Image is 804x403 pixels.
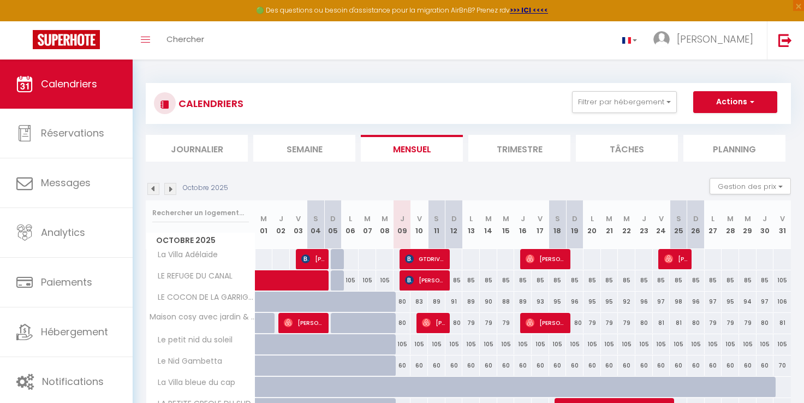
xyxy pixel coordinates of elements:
div: 60 [705,355,722,376]
div: 89 [514,292,532,312]
div: 98 [670,292,687,312]
li: Mensuel [361,135,463,162]
div: 105 [705,334,722,354]
th: 18 [549,200,567,249]
div: 85 [480,270,497,291]
div: 105 [410,334,428,354]
abbr: J [521,214,525,224]
span: LE COCON DE LA GARRIGUE [148,292,257,304]
div: 85 [618,270,635,291]
abbr: M [623,214,630,224]
div: 60 [445,355,463,376]
abbr: V [780,214,785,224]
div: 79 [618,313,635,333]
div: 60 [566,355,583,376]
div: 105 [359,270,376,291]
abbr: V [538,214,543,224]
div: 92 [618,292,635,312]
div: 85 [462,270,480,291]
div: 105 [687,334,705,354]
abbr: S [313,214,318,224]
div: 105 [376,270,394,291]
div: 85 [705,270,722,291]
div: 60 [428,355,445,376]
a: ... [PERSON_NAME] [645,21,767,60]
abbr: L [349,214,352,224]
span: Calendriers [41,77,97,91]
span: [PERSON_NAME] [284,312,325,333]
div: 60 [739,355,757,376]
div: 105 [445,334,463,354]
abbr: V [659,214,664,224]
span: Paiements [41,275,92,289]
div: 60 [757,355,774,376]
th: 24 [653,200,670,249]
th: 12 [445,200,463,249]
div: 105 [601,334,618,354]
li: Planning [683,135,785,162]
div: 60 [549,355,567,376]
div: 60 [462,355,480,376]
div: 85 [514,270,532,291]
div: 97 [757,292,774,312]
div: 105 [773,270,791,291]
div: 105 [566,334,583,354]
li: Journalier [146,135,248,162]
div: 60 [618,355,635,376]
span: Réservations [41,126,104,140]
span: [PERSON_NAME] [422,312,445,333]
abbr: M [745,214,751,224]
div: 80 [394,313,411,333]
div: 91 [445,292,463,312]
input: Rechercher un logement... [152,203,249,223]
div: 79 [480,313,497,333]
li: Semaine [253,135,355,162]
abbr: M [485,214,492,224]
div: 80 [566,313,583,333]
abbr: D [693,214,699,224]
div: 106 [773,292,791,312]
span: GTDRIVE DAMIANI [405,248,446,269]
span: [PERSON_NAME] [301,248,325,269]
div: 96 [635,292,653,312]
div: 88 [497,292,515,312]
span: La Villa bleue du cap [148,377,238,389]
img: logout [778,33,792,47]
div: 85 [722,270,739,291]
span: La Villa Adélaïde [148,249,221,261]
span: Maison cosy avec jardin & garage [148,313,257,321]
th: 19 [566,200,583,249]
th: 31 [773,200,791,249]
div: 89 [462,292,480,312]
th: 15 [497,200,515,249]
abbr: M [503,214,509,224]
abbr: S [676,214,681,224]
div: 97 [705,292,722,312]
li: Tâches [576,135,678,162]
div: 79 [583,313,601,333]
span: Notifications [42,375,104,388]
div: 105 [773,334,791,354]
div: 81 [653,313,670,333]
div: 83 [410,292,428,312]
div: 85 [549,270,567,291]
th: 17 [532,200,549,249]
div: 85 [757,270,774,291]
span: Octobre 2025 [146,233,255,248]
a: Chercher [158,21,212,60]
div: 95 [722,292,739,312]
div: 85 [583,270,601,291]
div: 90 [480,292,497,312]
th: 08 [376,200,394,249]
a: >>> ICI <<<< [510,5,548,15]
div: 95 [549,292,567,312]
div: 97 [653,292,670,312]
div: 79 [497,313,515,333]
div: 85 [601,270,618,291]
div: 60 [653,355,670,376]
abbr: M [727,214,734,224]
span: [PERSON_NAME] [664,248,688,269]
div: 60 [532,355,549,376]
abbr: J [642,214,646,224]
